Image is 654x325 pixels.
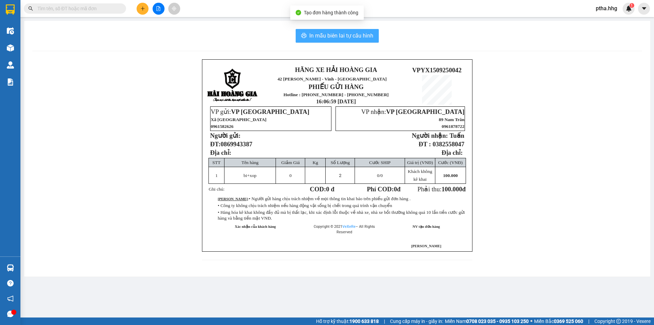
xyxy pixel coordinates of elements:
button: file-add [153,3,165,15]
img: logo [207,69,258,102]
span: Copyright © 2021 – All Rights Reserved [314,224,375,234]
span: Miền Bắc [534,317,583,325]
strong: ĐT: [210,141,252,148]
span: 0 đ [326,186,334,193]
span: 100.000 [441,186,462,193]
span: Cung cấp máy in - giấy in: [390,317,443,325]
span: 0 [377,173,379,178]
span: ⚪️ [530,320,532,323]
span: Ghi chú: [209,187,224,192]
span: Địa chỉ: [210,149,231,156]
strong: Địa chỉ: [441,149,463,156]
span: message [7,311,14,317]
span: | [588,317,589,325]
img: icon-new-feature [626,5,632,12]
strong: Người nhận: [412,132,448,139]
button: plus [137,3,149,15]
span: đ [462,186,466,193]
span: 1 [630,3,633,8]
span: 0961878722 [442,124,465,129]
span: search [28,6,33,11]
span: Kg [313,160,318,165]
span: 0 [290,173,292,178]
span: Cước (VNĐ) [438,160,463,165]
span: Miền Nam [445,317,529,325]
span: caret-down [641,5,647,12]
img: solution-icon [7,78,14,86]
span: aim [172,6,176,11]
span: ptha.hhg [590,4,623,13]
a: VeXeRe [342,224,356,229]
span: Phải thu: [418,186,466,193]
span: Tuấn [450,132,464,139]
span: In mẫu biên lai tự cấu hình [309,31,373,40]
strong: HÃNG XE HẢI HOÀNG GIA [295,66,377,73]
strong: 0708 023 035 - 0935 103 250 [466,319,529,324]
strong: [PERSON_NAME] [218,197,248,201]
span: Giảm Giá [281,160,300,165]
span: file-add [156,6,161,11]
span: Tên hàng [242,160,259,165]
img: warehouse-icon [7,27,14,34]
span: plus [140,6,145,11]
span: [PERSON_NAME] [411,244,441,248]
span: copyright [616,319,621,324]
span: STT [213,160,221,165]
strong: Phí COD: đ [367,186,401,193]
strong: 1900 633 818 [349,319,379,324]
strong: PHIẾU GỬI HÀNG [309,83,364,90]
img: warehouse-icon [7,264,14,271]
span: Tạo đơn hàng thành công [304,10,358,15]
strong: Xác nhận của khách hàng [235,225,276,228]
span: bi+xop [244,173,256,178]
span: Hỗ trợ kỹ thuật: [316,317,379,325]
button: caret-down [638,3,650,15]
span: notification [7,295,14,302]
strong: 0369 525 060 [554,319,583,324]
span: printer [301,33,307,39]
button: printerIn mẫu biên lai tự cấu hình [296,29,379,43]
span: 1 [215,173,218,178]
span: Khách không kê khai [408,169,432,182]
span: check-circle [296,10,301,15]
span: : [218,197,410,201]
strong: COD: [310,186,334,193]
span: 0869943387 [221,141,252,148]
span: Xã [GEOGRAPHIC_DATA] [211,117,267,122]
span: • Người gửi hàng chịu trách nhiệm về mọi thông tin khai báo trên phiếu gửi đơn hàng . [249,196,410,201]
span: VP gửi: [211,108,309,115]
span: 0961582626 [211,124,234,129]
input: Tìm tên, số ĐT hoặc mã đơn [37,5,118,12]
span: 16:06:59 [DATE] [316,99,356,104]
span: VPYX1509250042 [412,67,462,74]
strong: ĐT : [419,141,431,148]
span: 0 [394,186,397,193]
span: Số Lượng [331,160,350,165]
span: | [384,317,385,325]
img: logo-vxr [6,4,15,15]
span: • Hàng hóa kê khai không đầy đủ mà bị thất lạc, khi xác định lỗi thuộc về nhà xe, nhà xe bồi thườ... [218,210,465,221]
span: 42 [PERSON_NAME] - Vinh - [GEOGRAPHIC_DATA] [278,76,387,82]
span: Cước SHIP [369,160,391,165]
span: question-circle [7,280,14,286]
sup: 1 [629,3,634,8]
span: VP nhận: [361,108,464,115]
strong: Hotline : [PHONE_NUMBER] - [PHONE_NUMBER] [283,92,389,97]
span: 89 Nam Trân [439,117,464,122]
span: • Công ty không chịu trách nhiệm nếu hàng động vật sống bị chết trong quá trình vận chuyển [218,203,392,208]
span: VP [GEOGRAPHIC_DATA] [386,108,464,115]
strong: NV tạo đơn hàng [412,225,440,228]
span: 100.000 [443,173,458,178]
span: /0 [377,173,383,178]
img: warehouse-icon [7,61,14,69]
img: warehouse-icon [7,44,14,51]
strong: Người gửi: [210,132,240,139]
span: 0382558047 [433,141,464,148]
span: Giá trị (VNĐ) [407,160,433,165]
button: aim [168,3,180,15]
span: VP [GEOGRAPHIC_DATA] [231,108,309,115]
span: 2 [339,173,341,178]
